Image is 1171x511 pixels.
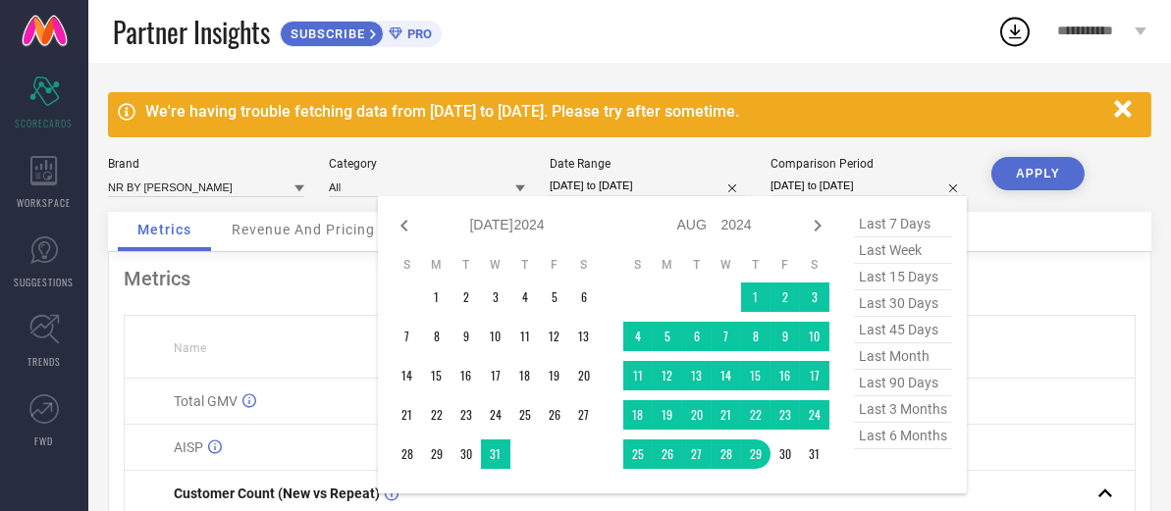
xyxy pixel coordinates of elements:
td: Fri Aug 30 2024 [771,439,800,469]
div: Previous month [393,214,416,237]
td: Tue Jul 02 2024 [452,282,481,312]
td: Fri Aug 23 2024 [771,400,800,430]
td: Tue Aug 06 2024 [682,322,712,351]
td: Wed Jul 17 2024 [481,361,510,390]
td: Sun Aug 18 2024 [623,400,653,430]
td: Sun Aug 04 2024 [623,322,653,351]
td: Sat Jul 06 2024 [569,282,599,312]
span: last 90 days [854,370,952,396]
span: TRENDS [27,354,61,369]
th: Tuesday [682,257,712,273]
td: Sat Aug 24 2024 [800,400,829,430]
span: last week [854,237,952,264]
td: Thu Aug 08 2024 [741,322,771,351]
td: Wed Aug 07 2024 [712,322,741,351]
span: last 45 days [854,317,952,343]
td: Fri Jul 05 2024 [540,282,569,312]
span: SCORECARDS [16,116,74,130]
td: Thu Aug 01 2024 [741,282,771,312]
span: Metrics [137,222,191,237]
th: Saturday [569,257,599,273]
td: Sun Jul 14 2024 [393,361,422,390]
td: Fri Aug 02 2024 [771,282,800,312]
td: Wed Jul 10 2024 [481,322,510,351]
td: Mon Jul 08 2024 [422,322,452,351]
span: AISP [174,439,203,455]
th: Monday [422,257,452,273]
td: Wed Jul 03 2024 [481,282,510,312]
span: last 7 days [854,211,952,237]
td: Tue Aug 13 2024 [682,361,712,390]
input: Select date range [550,176,746,196]
th: Sunday [623,257,653,273]
td: Thu Jul 25 2024 [510,400,540,430]
span: Revenue And Pricing [232,222,375,237]
span: Total GMV [174,393,238,409]
td: Wed Jul 24 2024 [481,400,510,430]
div: Open download list [997,14,1033,49]
span: WORKSPACE [18,195,72,210]
td: Tue Jul 09 2024 [452,322,481,351]
td: Sun Aug 11 2024 [623,361,653,390]
span: PRO [402,26,432,41]
td: Wed Aug 14 2024 [712,361,741,390]
td: Tue Aug 20 2024 [682,400,712,430]
div: We're having trouble fetching data from [DATE] to [DATE]. Please try after sometime. [145,102,1104,121]
td: Thu Aug 22 2024 [741,400,771,430]
input: Select comparison period [771,176,967,196]
td: Sat Aug 03 2024 [800,282,829,312]
button: APPLY [991,157,1085,190]
span: last 6 months [854,423,952,449]
a: SUBSCRIBEPRO [280,16,442,47]
td: Sat Jul 27 2024 [569,400,599,430]
td: Mon Aug 19 2024 [653,400,682,430]
th: Monday [653,257,682,273]
th: Friday [540,257,569,273]
th: Wednesday [712,257,741,273]
td: Wed Jul 31 2024 [481,439,510,469]
span: Name [174,341,206,355]
td: Mon Jul 29 2024 [422,439,452,469]
td: Sun Aug 25 2024 [623,439,653,469]
td: Fri Aug 16 2024 [771,361,800,390]
td: Sun Jul 07 2024 [393,322,422,351]
th: Thursday [741,257,771,273]
th: Thursday [510,257,540,273]
td: Sat Aug 31 2024 [800,439,829,469]
div: Comparison Period [771,157,967,171]
td: Mon Jul 22 2024 [422,400,452,430]
span: FWD [35,434,54,448]
td: Thu Jul 04 2024 [510,282,540,312]
th: Friday [771,257,800,273]
div: Category [329,157,525,171]
td: Sat Aug 17 2024 [800,361,829,390]
span: last month [854,343,952,370]
span: Partner Insights [113,12,270,52]
td: Sat Jul 13 2024 [569,322,599,351]
span: SUBSCRIBE [281,26,370,41]
td: Mon Aug 05 2024 [653,322,682,351]
td: Tue Jul 23 2024 [452,400,481,430]
span: last 3 months [854,396,952,423]
th: Tuesday [452,257,481,273]
td: Sat Aug 10 2024 [800,322,829,351]
td: Thu Aug 15 2024 [741,361,771,390]
td: Sat Jul 20 2024 [569,361,599,390]
th: Saturday [800,257,829,273]
span: Customer Count (New vs Repeat) [174,485,380,501]
td: Sun Jul 21 2024 [393,400,422,430]
span: last 15 days [854,264,952,290]
span: SUGGESTIONS [15,275,75,289]
td: Fri Jul 12 2024 [540,322,569,351]
td: Sun Jul 28 2024 [393,439,422,469]
th: Sunday [393,257,422,273]
div: Brand [108,157,304,171]
td: Mon Aug 26 2024 [653,439,682,469]
td: Fri Jul 19 2024 [540,361,569,390]
td: Mon Jul 01 2024 [422,282,452,312]
span: last 30 days [854,290,952,317]
td: Wed Aug 21 2024 [712,400,741,430]
td: Tue Aug 27 2024 [682,439,712,469]
td: Thu Jul 11 2024 [510,322,540,351]
div: Next month [806,214,829,237]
